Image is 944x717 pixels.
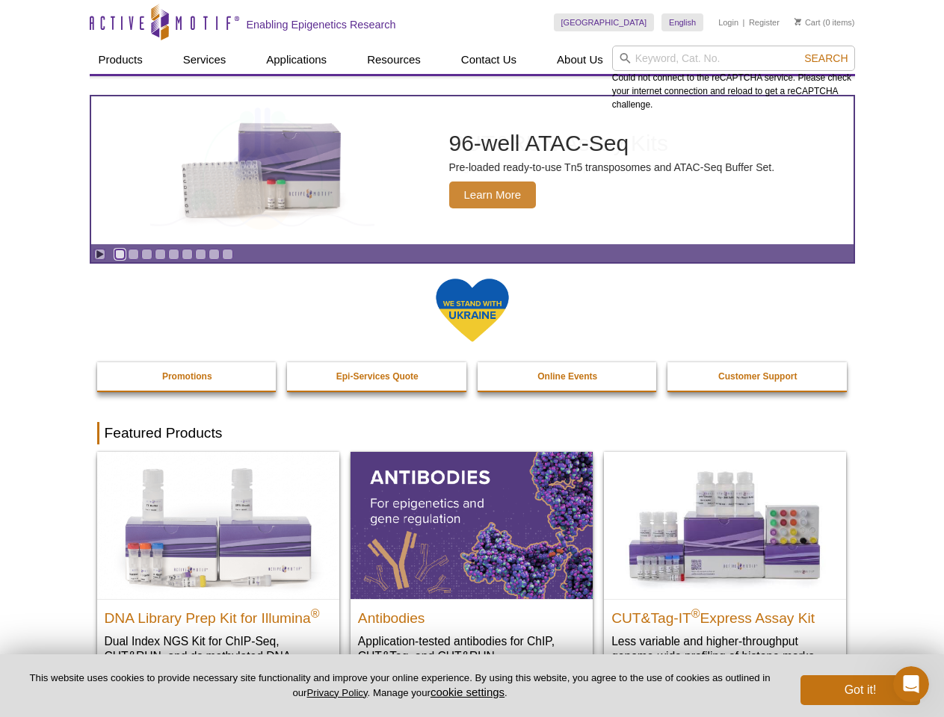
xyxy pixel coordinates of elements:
button: Got it! [800,675,920,705]
a: Login [718,17,738,28]
p: Application-tested antibodies for ChIP, CUT&Tag, and CUT&RUN. [358,633,585,664]
li: | [743,13,745,31]
div: Could not connect to the reCAPTCHA service. Please check your internet connection and reload to g... [612,46,855,111]
a: Go to slide 6 [182,249,193,260]
a: Register [749,17,780,28]
strong: Epi-Services Quote [336,371,419,382]
a: Resources [358,46,430,74]
a: Go to slide 5 [168,249,179,260]
a: Go to slide 9 [222,249,233,260]
button: cookie settings [431,686,505,698]
a: Online Events [478,362,658,391]
p: Less variable and higher-throughput genome-wide profiling of histone marks​. [611,633,839,664]
a: Epi-Services Quote [287,362,468,391]
li: (0 items) [795,13,855,31]
img: CUT&Tag-IT® Express Assay Kit [604,452,846,598]
h2: DNA Library Prep Kit for Illumina [105,603,332,626]
a: Cart [795,17,821,28]
a: English [661,13,703,31]
a: Go to slide 1 [114,249,126,260]
img: Your Cart [795,18,801,25]
a: Go to slide 2 [128,249,139,260]
a: All Antibodies Antibodies Application-tested antibodies for ChIP, CUT&Tag, and CUT&RUN. [351,452,593,678]
h2: Enabling Epigenetics Research [247,18,396,31]
a: Go to slide 4 [155,249,166,260]
iframe: Intercom live chat [893,666,929,702]
a: CUT&Tag-IT® Express Assay Kit CUT&Tag-IT®Express Assay Kit Less variable and higher-throughput ge... [604,452,846,678]
img: We Stand With Ukraine [435,277,510,344]
a: Go to slide 7 [195,249,206,260]
a: Customer Support [667,362,848,391]
strong: Online Events [537,371,597,382]
a: Toggle autoplay [94,249,105,260]
strong: Customer Support [718,371,797,382]
a: DNA Library Prep Kit for Illumina DNA Library Prep Kit for Illumina® Dual Index NGS Kit for ChIP-... [97,452,339,693]
a: Go to slide 8 [209,249,220,260]
p: Dual Index NGS Kit for ChIP-Seq, CUT&RUN, and ds methylated DNA assays. [105,633,332,679]
strong: Promotions [162,371,212,382]
h2: CUT&Tag-IT Express Assay Kit [611,603,839,626]
a: Promotions [97,362,278,391]
h2: Featured Products [97,422,848,444]
img: All Antibodies [351,452,593,598]
button: Search [800,52,852,65]
input: Keyword, Cat. No. [612,46,855,71]
a: Applications [257,46,336,74]
sup: ® [311,606,320,619]
img: DNA Library Prep Kit for Illumina [97,452,339,598]
a: About Us [548,46,612,74]
a: Services [174,46,235,74]
h2: Antibodies [358,603,585,626]
span: Search [804,52,848,64]
p: This website uses cookies to provide necessary site functionality and improve your online experie... [24,671,776,700]
a: Go to slide 3 [141,249,152,260]
sup: ® [691,606,700,619]
a: Contact Us [452,46,525,74]
a: Privacy Policy [306,687,367,698]
a: Products [90,46,152,74]
a: [GEOGRAPHIC_DATA] [554,13,655,31]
